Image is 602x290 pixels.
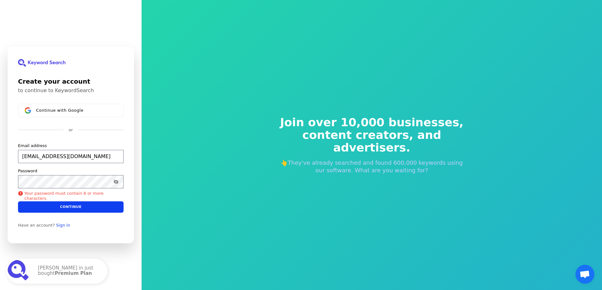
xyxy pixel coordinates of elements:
span: Have an account? [18,223,55,228]
strong: Premium Plan [55,270,92,276]
img: Premium Plan [8,260,30,282]
p: 👆They've already searched and found 600,000 keywords using our software. What are you waiting for? [276,159,468,174]
p: [PERSON_NAME] in just bought [38,265,101,277]
p: Your password must contain 8 or more characters. [18,191,124,201]
img: KeywordSearch [18,59,65,67]
label: Password [18,168,37,174]
span: Join over 10,000 businesses, [276,116,468,129]
img: Sign in with Google [25,107,31,114]
button: Hide password [112,178,120,186]
div: Open chat [575,265,594,284]
a: Sign in [56,223,70,228]
button: Sign in with GoogleContinue with Google [18,104,124,117]
button: Continue [18,201,124,213]
p: or [69,127,73,133]
span: content creators, and advertisers. [276,129,468,154]
h1: Create your account [18,77,124,86]
span: Continue with Google [36,108,83,113]
label: Email address [18,143,47,149]
p: to continue to KeywordSearch [18,87,124,94]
